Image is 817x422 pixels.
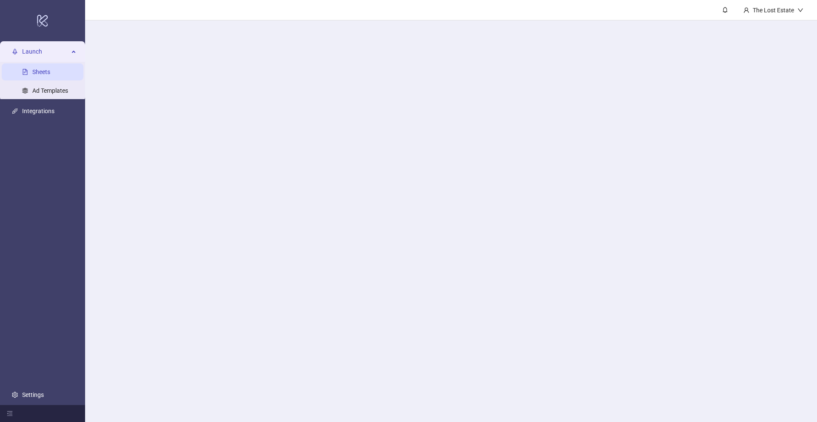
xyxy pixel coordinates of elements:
[22,108,54,114] a: Integrations
[32,68,50,75] a: Sheets
[7,411,13,416] span: menu-fold
[749,6,797,15] div: The Lost Estate
[722,7,728,13] span: bell
[12,48,18,54] span: rocket
[797,7,803,13] span: down
[743,7,749,13] span: user
[32,87,68,94] a: Ad Templates
[22,391,44,398] a: Settings
[22,43,69,60] span: Launch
